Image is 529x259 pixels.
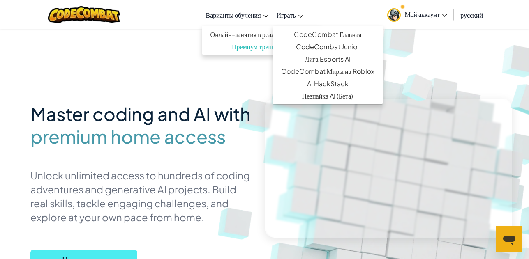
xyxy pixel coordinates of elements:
a: русский [456,4,487,26]
iframe: Кнопка запуска окна обмена сообщениями [496,226,522,252]
span: Играть [277,11,296,19]
a: Играть [273,4,307,26]
a: CodeCombat Главная [273,28,383,41]
a: CodeCombat Junior [273,41,383,53]
a: Незнайка AI (Бета) [273,90,383,102]
img: CodeCombat logo [48,6,120,23]
span: premium home access [30,125,226,148]
a: Варианты обучения [202,4,273,26]
a: CodeCombat Миры на Roblox [273,65,383,78]
a: Мой аккаунт [383,2,452,28]
p: Unlock unlimited access to hundreds of coding adventures and generative AI projects. Build real s... [30,168,252,224]
span: Мой аккаунт [405,10,448,18]
a: AI HackStack [273,78,383,90]
img: Overlap cubes [390,61,447,113]
img: avatar [387,8,401,22]
a: Лига Esports AI [273,53,383,65]
a: Онлайн-занятия в реальном времени [202,28,321,41]
span: русский [460,11,483,19]
span: Варианты обучения [206,11,261,19]
a: Премиум тренировки [202,41,321,53]
span: Master coding and AI with [30,102,251,125]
